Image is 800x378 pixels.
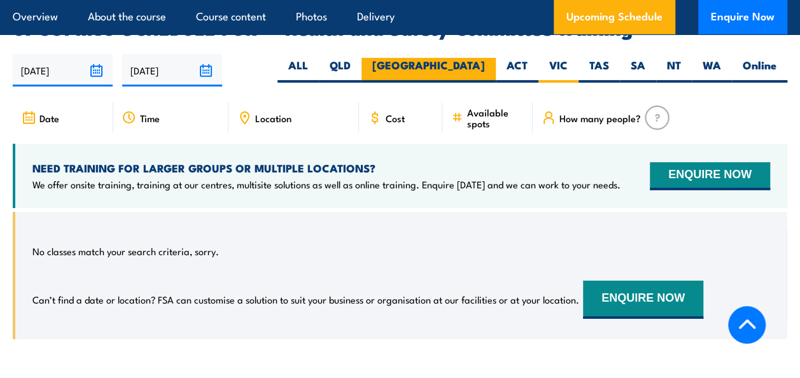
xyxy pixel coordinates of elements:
p: No classes match your search criteria, sorry. [32,245,219,258]
span: Available spots [467,107,524,129]
span: Time [140,113,160,123]
label: QLD [319,58,361,83]
input: To date [122,54,222,87]
p: Can’t find a date or location? FSA can customise a solution to suit your business or organisation... [32,293,579,306]
span: Date [39,113,59,123]
label: TAS [579,58,620,83]
label: Online [732,58,787,83]
p: We offer onsite training, training at our centres, multisite solutions as well as online training... [32,178,621,191]
label: WA [692,58,732,83]
input: From date [13,54,113,87]
label: NT [656,58,692,83]
h4: NEED TRAINING FOR LARGER GROUPS OR MULTIPLE LOCATIONS? [32,161,621,175]
button: ENQUIRE NOW [583,281,703,319]
label: SA [620,58,656,83]
span: How many people? [559,113,641,123]
label: ALL [277,58,319,83]
label: ACT [496,58,538,83]
span: Location [255,113,291,123]
h2: UPCOMING SCHEDULE FOR - "Health and Safety Committee Training" [13,19,787,36]
button: ENQUIRE NOW [650,162,770,190]
label: VIC [538,58,579,83]
label: [GEOGRAPHIC_DATA] [361,58,496,83]
span: Cost [386,113,405,123]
